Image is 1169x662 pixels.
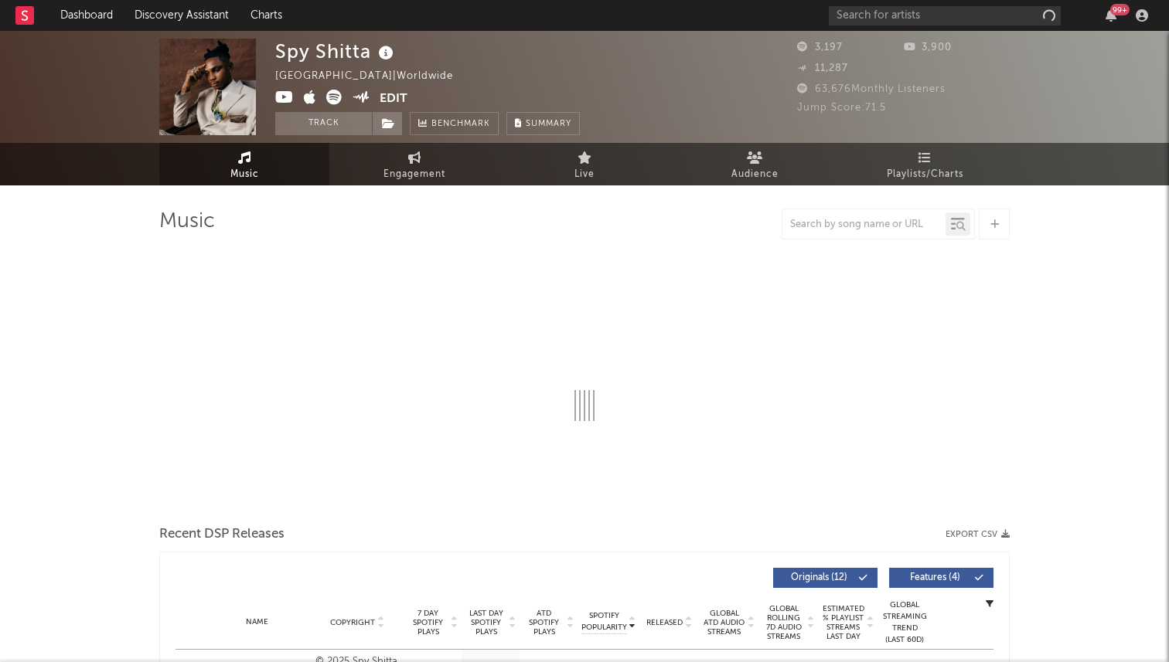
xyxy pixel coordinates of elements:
button: Edit [380,90,407,109]
span: Music [230,165,259,184]
div: Global Streaming Trend (Last 60D) [881,599,928,646]
a: Live [499,143,670,185]
span: Playlists/Charts [887,165,963,184]
span: Global Rolling 7D Audio Streams [762,604,805,641]
span: Benchmark [431,115,490,134]
span: Originals ( 12 ) [783,573,854,582]
span: Released [646,618,683,627]
span: Last Day Spotify Plays [465,609,506,637]
button: Features(4) [889,568,993,588]
span: Recent DSP Releases [159,525,285,544]
button: Export CSV [946,530,1010,539]
span: Live [574,165,595,184]
button: 99+ [1106,9,1116,22]
span: Jump Score: 71.5 [797,103,886,113]
span: Audience [731,165,779,184]
a: Music [159,143,329,185]
span: 3,197 [797,42,843,53]
span: 11,287 [797,63,848,73]
span: Spotify Popularity [581,610,627,633]
a: Audience [670,143,840,185]
div: 99 + [1110,4,1130,15]
span: 63,676 Monthly Listeners [797,84,946,94]
span: 3,900 [904,42,952,53]
button: Originals(12) [773,568,878,588]
button: Summary [506,112,580,135]
span: Features ( 4 ) [899,573,970,582]
input: Search by song name or URL [782,219,946,231]
button: Track [275,112,372,135]
span: ATD Spotify Plays [523,609,564,637]
span: 7 Day Spotify Plays [407,609,448,637]
span: Estimated % Playlist Streams Last Day [822,604,864,641]
a: Playlists/Charts [840,143,1010,185]
span: Global ATD Audio Streams [703,609,745,637]
div: [GEOGRAPHIC_DATA] | Worldwide [275,67,471,86]
input: Search for artists [829,6,1061,25]
div: Name [206,616,308,628]
div: Spy Shitta [275,39,397,64]
a: Benchmark [410,112,499,135]
span: Copyright [330,618,375,627]
span: Summary [526,120,571,128]
a: Engagement [329,143,499,185]
span: Engagement [383,165,445,184]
